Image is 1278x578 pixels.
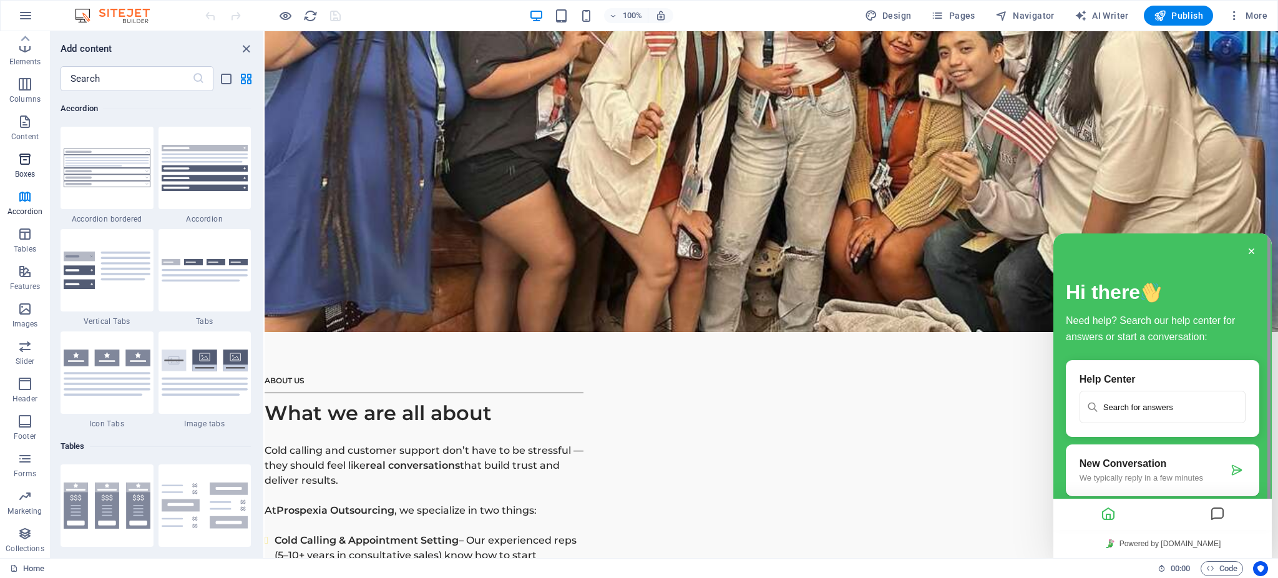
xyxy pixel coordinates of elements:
button: More [1223,6,1272,26]
img: image-tabs-accordion.svg [162,350,248,396]
div: Image tabs [159,331,251,429]
span: Code [1206,561,1237,576]
span: Icon Tabs [61,419,154,429]
span: More [1228,9,1267,22]
p: Footer [14,431,36,441]
p: Marketing [7,506,42,516]
button: grid-view [238,71,253,86]
button: Pages [926,6,980,26]
span: Image tabs [159,419,251,429]
p: Images [12,319,38,329]
h6: Add content [61,41,112,56]
p: Features [10,282,40,291]
button: 100% [604,8,648,23]
p: Slider [16,356,35,366]
span: Vertical Tabs [61,316,154,326]
p: Content [11,132,39,142]
p: Collections [6,544,44,554]
button: Navigator [990,6,1060,26]
p: Elements [9,57,41,67]
button: Publish [1144,6,1213,26]
div: Design (Ctrl+Alt+Y) [860,6,917,26]
span: Tabs [159,316,251,326]
span: Accordion [159,214,251,224]
p: Tables [14,244,36,254]
button: Design [860,6,917,26]
button: Usercentrics [1253,561,1268,576]
span: 00 00 [1171,561,1190,576]
p: Columns [9,94,41,104]
img: accordion-tabs.svg [162,259,248,282]
p: Header [12,394,37,404]
button: Code [1201,561,1243,576]
span: AI Writer [1075,9,1129,22]
img: pricing-lists.svg [162,482,248,529]
span: Publish [1154,9,1203,22]
img: accordion.svg [162,145,248,191]
div: Accordion [159,127,251,224]
span: Accordion bordered [61,214,154,224]
p: Accordion [7,207,42,217]
div: Tabs [159,229,251,326]
div: Icon Tabs [61,331,154,429]
img: plans.svg [64,482,150,529]
img: accordion-vertical-tabs.svg [64,252,150,289]
span: Pages [931,9,975,22]
div: Vertical Tabs [61,229,154,326]
h6: Tables [61,439,251,454]
div: Accordion bordered [61,127,154,224]
img: accordion-bordered.svg [64,149,150,187]
span: Navigator [995,9,1055,22]
input: Search [61,66,192,91]
span: : [1179,564,1181,573]
i: On resize automatically adjust zoom level to fit chosen device. [655,10,666,21]
p: Forms [14,469,36,479]
button: AI Writer [1070,6,1134,26]
h6: Session time [1158,561,1191,576]
span: Design [865,9,912,22]
p: Boxes [15,169,36,179]
img: accordion-icon-tabs.svg [64,350,150,396]
button: Click here to leave preview mode and continue editing [278,8,293,23]
h6: Accordion [61,101,251,116]
a: Click to cancel selection. Double-click to open Pages [10,561,44,576]
iframe: chat widget [789,202,1007,527]
h6: 100% [623,8,643,23]
button: reload [303,8,318,23]
button: list-view [218,71,233,86]
button: close panel [238,41,253,56]
i: Reload page [303,9,318,23]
